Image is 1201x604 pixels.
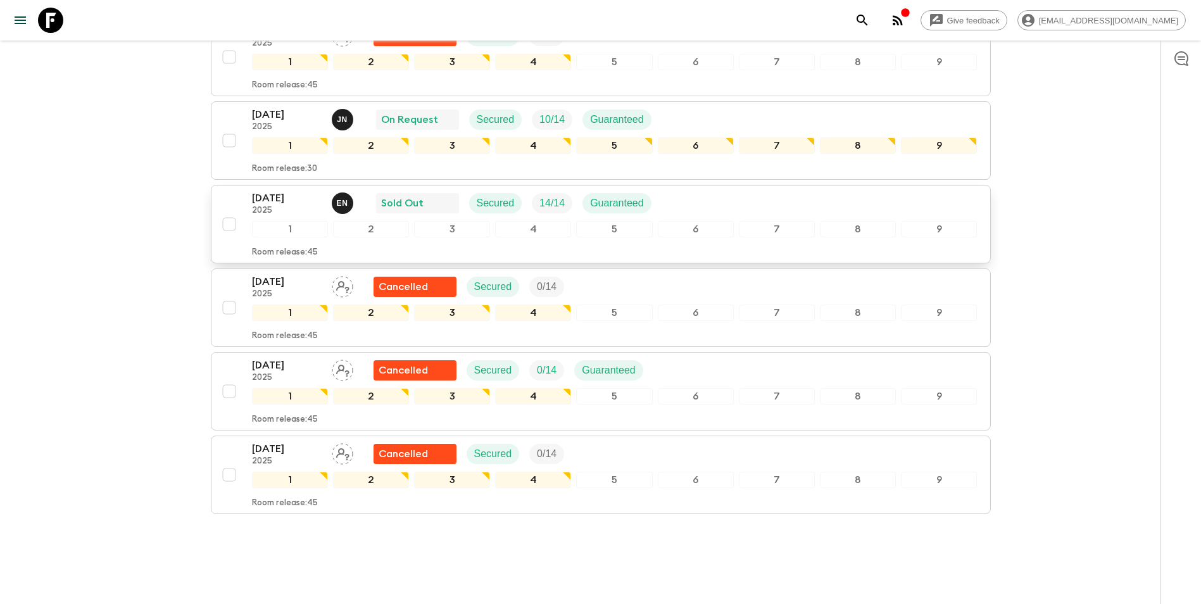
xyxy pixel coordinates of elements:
div: 8 [820,54,896,70]
span: Janita Nurmi [332,113,356,123]
p: J N [337,115,348,125]
button: [DATE]2025Janita NurmiOn RequestSecuredTrip FillGuaranteed123456789Room release:30 [211,101,991,180]
div: 4 [495,221,571,237]
div: 9 [901,472,977,488]
p: 0 / 14 [537,363,556,378]
p: Sold Out [381,196,424,211]
p: Secured [477,196,515,211]
div: 4 [495,472,571,488]
p: [DATE] [252,358,322,373]
div: 5 [576,305,652,321]
button: JN [332,109,356,130]
div: [EMAIL_ADDRESS][DOMAIN_NAME] [1017,10,1186,30]
div: Trip Fill [532,193,572,213]
div: 5 [576,388,652,405]
p: [DATE] [252,274,322,289]
div: 3 [414,472,490,488]
div: 5 [576,137,652,154]
div: 9 [901,388,977,405]
div: 5 [576,54,652,70]
p: 0 / 14 [537,279,556,294]
div: Flash Pack cancellation [374,277,456,297]
button: menu [8,8,33,33]
div: Secured [469,193,522,213]
p: Secured [474,446,512,462]
span: Estel Nikolaidi [332,196,356,206]
button: [DATE]2025Assign pack leaderFlash Pack cancellationSecuredTrip FillGuaranteed123456789Room releas... [211,352,991,431]
div: 3 [414,54,490,70]
p: Guaranteed [590,196,644,211]
div: 9 [901,54,977,70]
div: 9 [901,221,977,237]
p: 2025 [252,39,322,49]
p: Secured [474,279,512,294]
p: 10 / 14 [539,112,565,127]
div: 2 [333,388,409,405]
div: 4 [495,137,571,154]
span: Assign pack leader [332,280,353,290]
div: 7 [739,221,815,237]
div: Secured [469,110,522,130]
div: 7 [739,54,815,70]
p: 2025 [252,122,322,132]
p: Room release: 45 [252,80,318,91]
p: 2025 [252,373,322,383]
div: 9 [901,305,977,321]
button: [DATE]2025Assign pack leaderFlash Pack cancellationSecuredTrip Fill123456789Room release:45 [211,436,991,514]
div: 1 [252,221,328,237]
div: Secured [467,277,520,297]
p: 2025 [252,456,322,467]
div: Trip Fill [529,444,564,464]
span: Assign pack leader [332,447,353,457]
div: 1 [252,137,328,154]
a: Give feedback [921,10,1007,30]
div: 1 [252,54,328,70]
div: 8 [820,472,896,488]
div: 2 [333,54,409,70]
p: 0 / 14 [537,446,556,462]
button: [DATE]2025Assign pack leaderFlash Pack cancellationSecuredTrip Fill123456789Room release:45 [211,268,991,347]
p: Room release: 30 [252,164,317,174]
div: 7 [739,137,815,154]
p: On Request [381,112,438,127]
button: EN [332,192,356,214]
div: 6 [658,388,734,405]
p: Cancelled [379,446,428,462]
div: Flash Pack cancellation [374,444,456,464]
div: 6 [658,221,734,237]
div: 7 [739,388,815,405]
p: Guaranteed [582,363,636,378]
button: search adventures [850,8,875,33]
div: Secured [467,360,520,381]
div: 7 [739,472,815,488]
p: 14 / 14 [539,196,565,211]
div: Flash Pack cancellation [374,360,456,381]
span: [EMAIL_ADDRESS][DOMAIN_NAME] [1032,16,1185,25]
p: Secured [477,112,515,127]
div: Trip Fill [529,360,564,381]
div: 3 [414,388,490,405]
div: 6 [658,305,734,321]
span: Give feedback [940,16,1007,25]
p: Room release: 45 [252,498,318,508]
button: [DATE]2025Estel NikolaidiSold OutSecuredTrip FillGuaranteed123456789Room release:45 [211,185,991,263]
div: 3 [414,305,490,321]
p: Secured [474,363,512,378]
button: [DATE]2025Assign pack leaderFlash Pack cancellationSecuredTrip Fill123456789Room release:45 [211,18,991,96]
div: Trip Fill [529,277,564,297]
p: 2025 [252,206,322,216]
div: Trip Fill [532,110,572,130]
p: Room release: 45 [252,415,318,425]
div: 2 [333,221,409,237]
div: 8 [820,388,896,405]
div: 6 [658,54,734,70]
div: 8 [820,137,896,154]
div: 5 [576,221,652,237]
div: 2 [333,472,409,488]
p: [DATE] [252,441,322,456]
div: 3 [414,137,490,154]
p: Cancelled [379,279,428,294]
div: 6 [658,472,734,488]
p: E N [337,198,348,208]
p: [DATE] [252,107,322,122]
